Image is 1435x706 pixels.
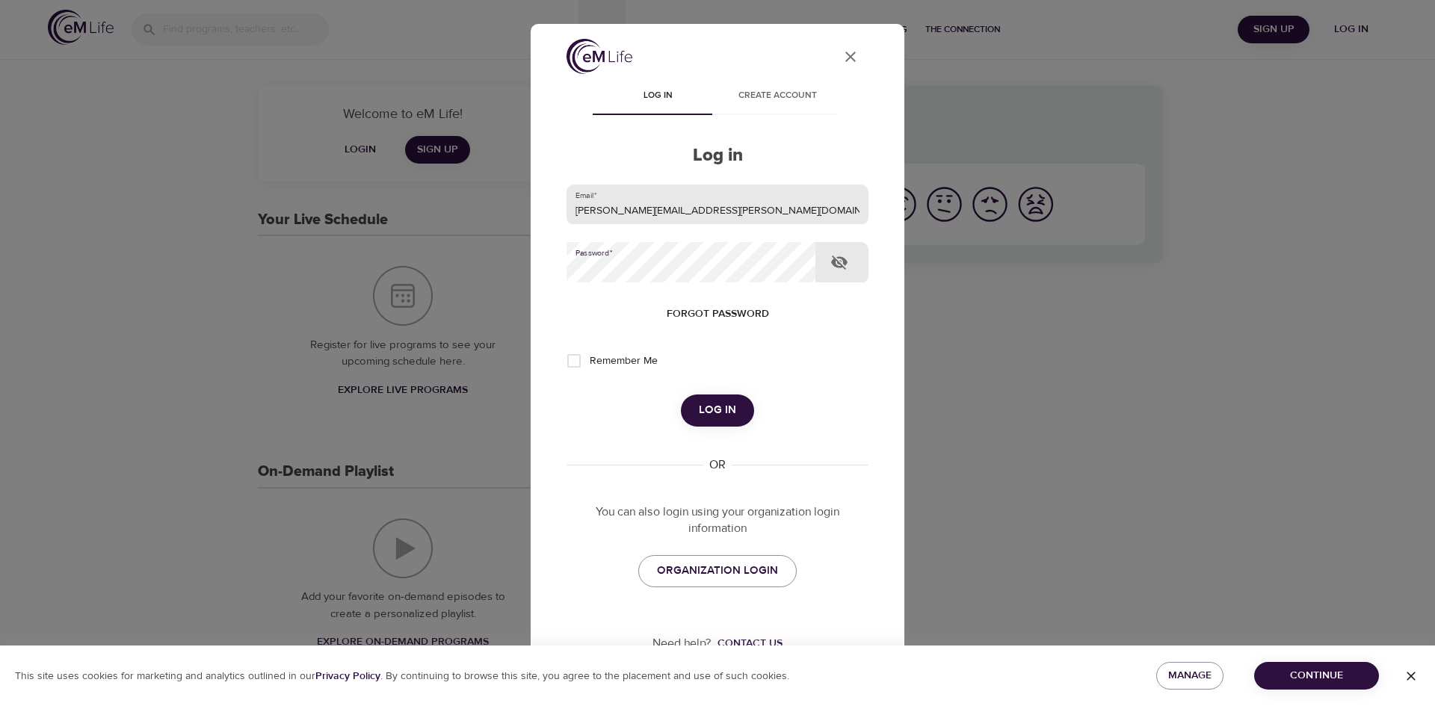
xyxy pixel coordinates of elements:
[703,456,732,474] div: OR
[652,635,712,652] p: Need help?
[717,636,783,651] div: Contact us
[590,353,658,369] span: Remember Me
[712,636,783,651] a: Contact us
[567,504,868,538] p: You can also login using your organization login information
[699,400,736,420] span: Log in
[1266,666,1367,685] span: Continue
[726,88,828,104] span: Create account
[1168,666,1212,685] span: Manage
[315,669,380,683] b: Privacy Policy
[638,555,797,586] a: ORGANIZATION LOGIN
[667,305,769,323] span: Forgot password
[607,88,709,104] span: Log in
[567,79,868,115] div: disabled tabs example
[833,39,868,75] button: close
[657,561,778,580] span: ORGANIZATION LOGIN
[567,145,868,167] h2: Log in
[661,300,775,328] button: Forgot password
[567,39,632,74] img: logo
[681,394,754,426] button: Log in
